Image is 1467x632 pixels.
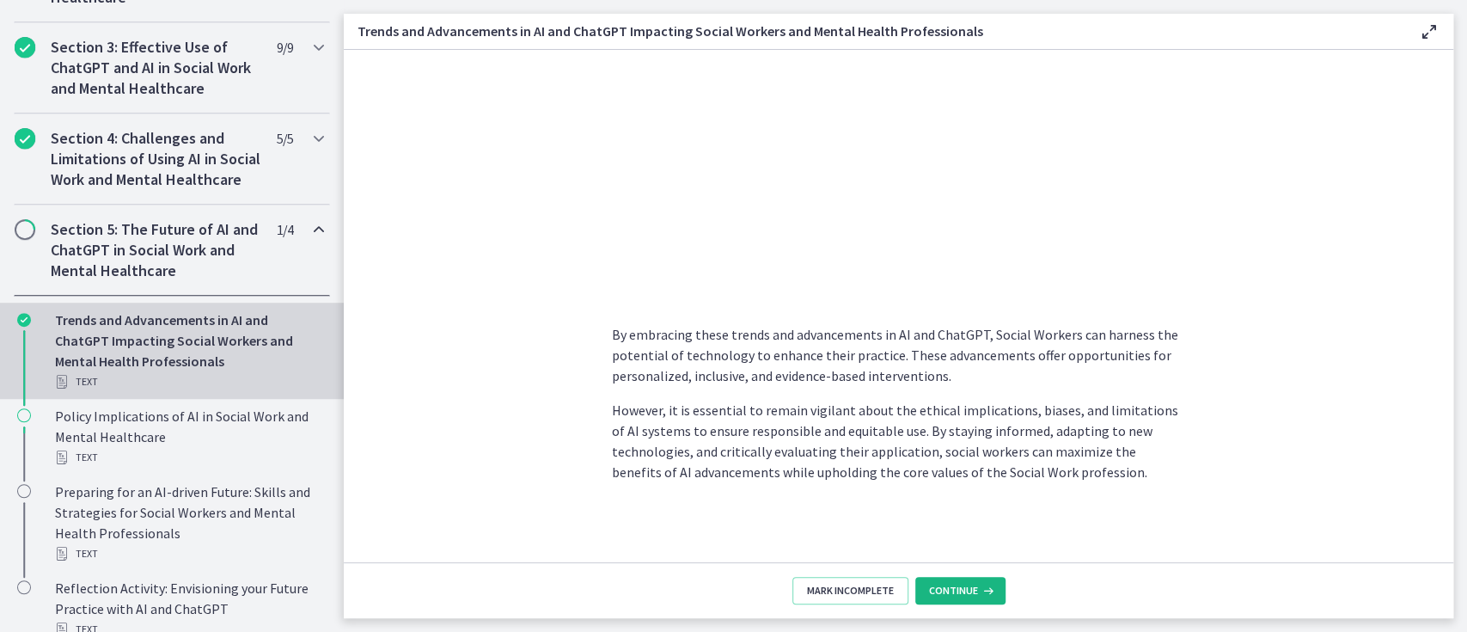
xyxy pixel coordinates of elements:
p: By embracing these trends and advancements in AI and ChatGPT, Social Workers can harness the pote... [612,324,1186,386]
h2: Section 3: Effective Use of ChatGPT and AI in Social Work and Mental Healthcare [51,37,260,99]
button: Continue [915,577,1006,604]
div: Text [55,447,323,468]
i: Completed [15,37,35,58]
span: Mark Incomplete [807,584,894,598]
i: Completed [17,313,31,327]
button: Mark Incomplete [792,577,908,604]
h2: Section 4: Challenges and Limitations of Using AI in Social Work and Mental Healthcare [51,128,260,190]
div: Text [55,543,323,564]
h2: Section 5: The Future of AI and ChatGPT in Social Work and Mental Healthcare [51,219,260,281]
div: Policy Implications of AI in Social Work and Mental Healthcare [55,406,323,468]
span: 5 / 5 [277,128,293,149]
i: Completed [15,128,35,149]
div: Text [55,371,323,392]
span: 9 / 9 [277,37,293,58]
p: However, it is essential to remain vigilant about the ethical implications, biases, and limitatio... [612,400,1186,482]
span: Continue [929,584,978,598]
h3: Trends and Advancements in AI and ChatGPT Impacting Social Workers and Mental Health Professionals [358,21,1391,41]
div: Trends and Advancements in AI and ChatGPT Impacting Social Workers and Mental Health Professionals [55,310,323,392]
span: 1 / 4 [277,219,293,240]
div: Preparing for an AI-driven Future: Skills and Strategies for Social Workers and Mental Health Pro... [55,482,323,564]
